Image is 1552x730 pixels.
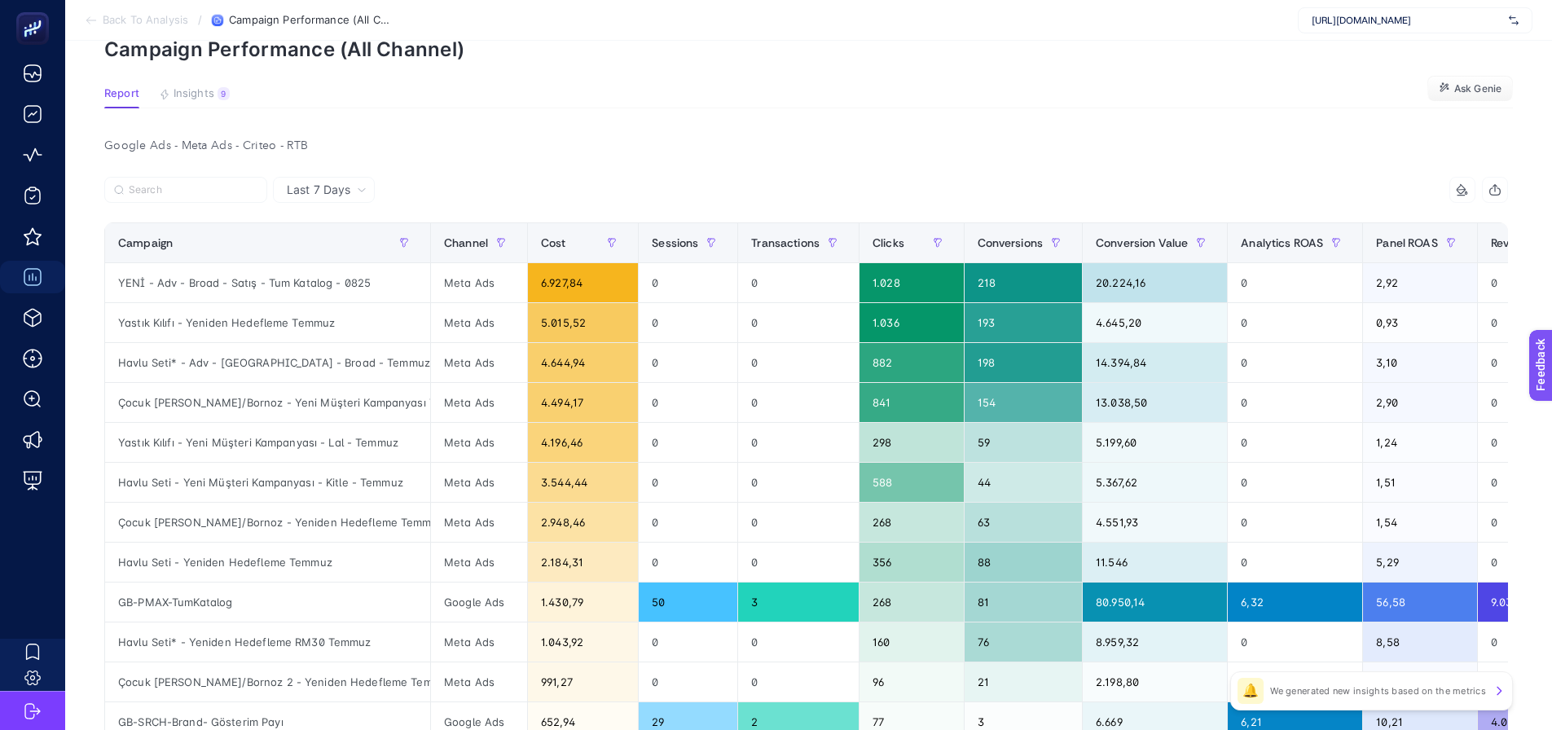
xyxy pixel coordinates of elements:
div: 4.645,20 [1083,303,1227,342]
span: Campaign Performance (All Channel) [229,14,392,27]
div: 0 [639,662,737,701]
span: Sessions [652,236,698,249]
div: Çocuk [PERSON_NAME]/Bornoz 2 - Yeniden Hedefleme Temmuz [105,662,430,701]
div: 76 [965,622,1083,662]
div: Google Ads - Meta Ads - Criteo - RTB [91,134,1521,157]
div: 3 [738,583,859,622]
div: Çocuk [PERSON_NAME]/Bornoz - Yeniden Hedefleme Temmuz [105,503,430,542]
div: 1,24 [1363,423,1476,462]
div: 0 [738,463,859,502]
span: Ask Genie [1454,82,1501,95]
div: 0 [1228,383,1362,422]
div: 0 [738,343,859,382]
div: 1.043,92 [528,622,638,662]
div: 81 [965,583,1083,622]
div: 268 [860,503,963,542]
div: 0 [1228,263,1362,302]
div: GB-PMAX-TumKatalog [105,583,430,622]
div: 0 [1228,463,1362,502]
div: 20.224,16 [1083,263,1227,302]
div: 0 [738,423,859,462]
div: 0 [738,503,859,542]
span: Conversion Value [1096,236,1188,249]
span: Feedback [10,5,62,18]
div: 14.394,84 [1083,343,1227,382]
div: 3,10 [1363,343,1476,382]
span: Campaign [118,236,173,249]
div: Google Ads [431,583,527,622]
div: 0 [1228,662,1362,701]
div: 0 [1228,543,1362,582]
button: Ask Genie [1427,76,1513,102]
div: 0 [639,383,737,422]
div: 0 [1228,503,1362,542]
div: 0 [1228,303,1362,342]
div: 0 [738,303,859,342]
p: We generated new insights based on the metrics [1270,684,1486,697]
div: 0 [738,543,859,582]
div: 5.367,62 [1083,463,1227,502]
p: Campaign Performance (All Channel) [104,37,1513,61]
div: 2,92 [1363,263,1476,302]
div: 268 [860,583,963,622]
div: 3.544,44 [528,463,638,502]
div: 298 [860,423,963,462]
div: 6.927,84 [528,263,638,302]
div: 96 [860,662,963,701]
div: 154 [965,383,1083,422]
div: 13.038,50 [1083,383,1227,422]
div: 0,93 [1363,303,1476,342]
div: 5,29 [1363,543,1476,582]
div: 2,22 [1363,662,1476,701]
div: 1,51 [1363,463,1476,502]
div: Meta Ads [431,343,527,382]
span: Conversions [978,236,1044,249]
div: Meta Ads [431,503,527,542]
div: 21 [965,662,1083,701]
div: 991,27 [528,662,638,701]
div: 0 [1228,423,1362,462]
div: Çocuk [PERSON_NAME]/Bornoz - Yeni Müşteri Kampanyası Temmuz [105,383,430,422]
div: 4.196,46 [528,423,638,462]
div: Havlu Seti - Yeniden Hedefleme Temmuz [105,543,430,582]
div: 0 [1228,622,1362,662]
div: 882 [860,343,963,382]
div: Meta Ads [431,303,527,342]
span: Cost [541,236,566,249]
div: 0 [639,503,737,542]
div: Meta Ads [431,383,527,422]
div: 160 [860,622,963,662]
div: 5.199,60 [1083,423,1227,462]
div: 4.494,17 [528,383,638,422]
div: 59 [965,423,1083,462]
div: YENİ - Adv - Broad - Satış - Tum Katalog - 0825 [105,263,430,302]
div: 1.430,79 [528,583,638,622]
div: 193 [965,303,1083,342]
div: 4.644,94 [528,343,638,382]
div: 5.015,52 [528,303,638,342]
div: 0 [639,263,737,302]
div: 🔔 [1238,678,1264,704]
div: 356 [860,543,963,582]
div: 6,32 [1228,583,1362,622]
div: 0 [639,423,737,462]
div: 80.950,14 [1083,583,1227,622]
div: 2,90 [1363,383,1476,422]
div: Meta Ads [431,423,527,462]
div: Havlu Seti* - Adv - [GEOGRAPHIC_DATA] - Broad - Temmuz [105,343,430,382]
div: Havlu Seti - Yeni Müşteri Kampanyası - Kitle - Temmuz [105,463,430,502]
span: Channel [444,236,488,249]
div: 11.546 [1083,543,1227,582]
div: 0 [639,303,737,342]
div: 50 [639,583,737,622]
span: Insights [174,87,214,100]
div: Meta Ads [431,662,527,701]
div: 2.198,80 [1083,662,1227,701]
div: Meta Ads [431,622,527,662]
div: 0 [1228,343,1362,382]
span: Analytics ROAS [1241,236,1323,249]
span: Revenue [1491,236,1536,249]
div: 0 [738,622,859,662]
div: Havlu Seti* - Yeniden Hedefleme RM30 Temmuz [105,622,430,662]
span: Clicks [873,236,904,249]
